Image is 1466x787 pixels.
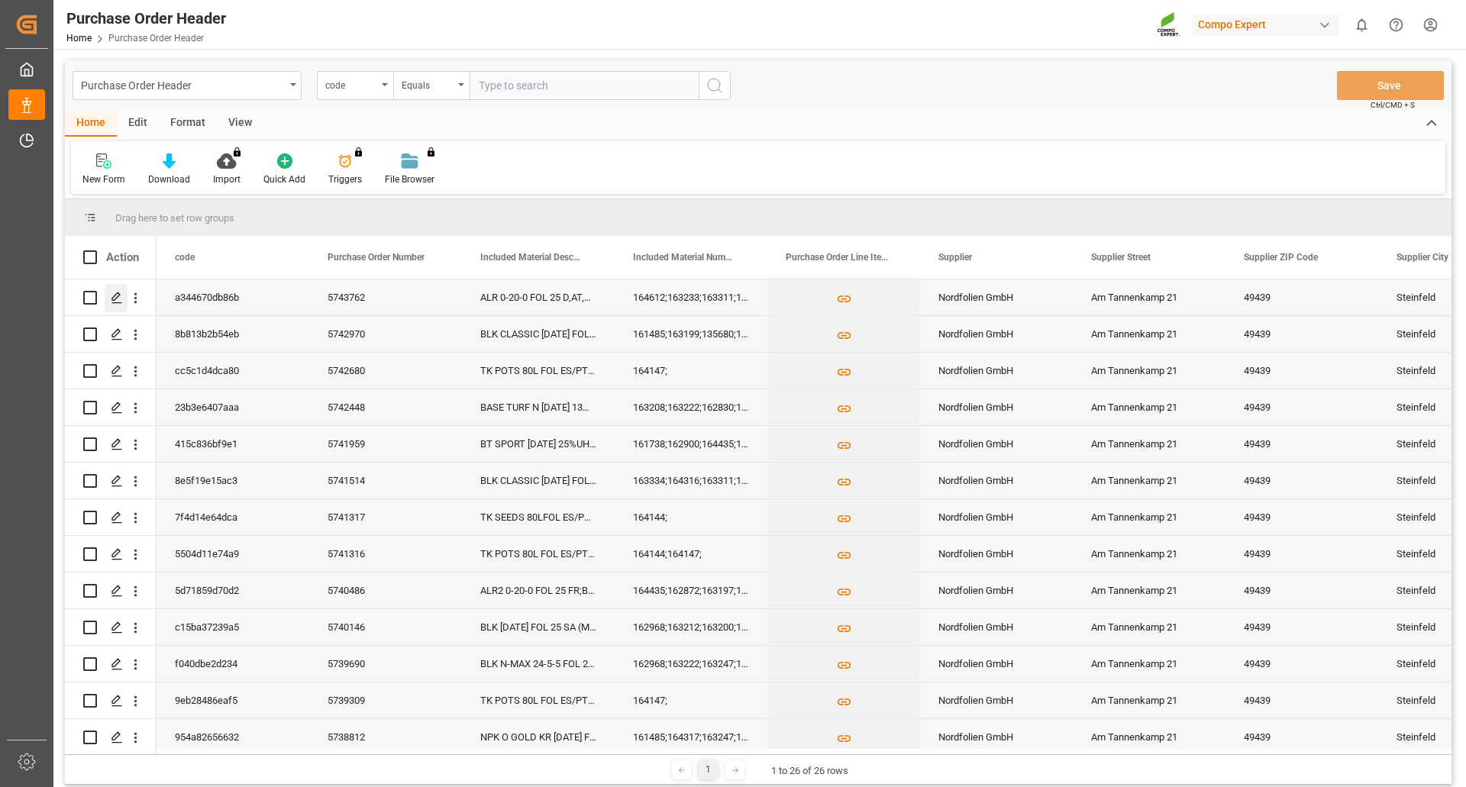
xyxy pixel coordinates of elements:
span: Supplier City [1397,252,1448,263]
div: Press SPACE to select this row. [65,646,157,682]
span: Drag here to set row groups [115,212,234,224]
div: 49439 [1225,682,1378,718]
div: 8b813b2b54eb [157,316,309,352]
input: Type to search [470,71,699,100]
div: 1 [699,760,718,779]
div: BLK CLASSIC [DATE] FOL 50 INT (MSE);BLK CLASSIC [DATE] FOL 50 OMN;BLK PREMIUM [DATE] FOL 25 D,EN,... [462,316,615,352]
div: Nordfolien GmbH [920,573,1073,608]
button: Help Center [1379,8,1413,42]
div: 164147; [615,682,767,718]
div: 49439 [1225,426,1378,462]
div: Am Tannenkamp 21 [1073,389,1225,425]
div: Quick Add [263,173,305,186]
span: Included Material Description [480,252,583,263]
div: Am Tannenkamp 21 [1073,463,1225,498]
div: BT SPORT [DATE] 25%UH 3M FOL 25 INT MSE;ENF FAIRWAYS [DATE] FOL 25 INT, MSE;EST TE-MAX BS KR 11-4... [462,426,615,462]
div: View [217,111,263,137]
div: 5741317 [309,499,462,535]
div: Nordfolien GmbH [920,719,1073,755]
div: 5741959 [309,426,462,462]
div: Nordfolien GmbH [920,499,1073,535]
div: 163208;163222;162830;163241;162872; [615,389,767,425]
span: Supplier [938,252,972,263]
div: TK POTS 80L FOL ES/PT/GR/TK; [462,353,615,389]
div: Am Tannenkamp 21 [1073,279,1225,315]
div: 5739309 [309,682,462,718]
div: 5739690 [309,646,462,682]
div: Am Tannenkamp 21 [1073,646,1225,682]
button: show 0 new notifications [1345,8,1379,42]
div: 164612;163233;163311;163340;163213;164389;164596;162968;162864;162872;163187; [615,279,767,315]
div: 49439 [1225,573,1378,608]
div: 1 to 26 of 26 rows [771,763,848,779]
div: 49439 [1225,279,1378,315]
div: Am Tannenkamp 21 [1073,316,1225,352]
div: TK POTS 80L FOL ES/PT/GR/TK; [462,682,615,718]
button: open menu [317,71,393,100]
div: Press SPACE to select this row. [65,353,157,389]
div: 161485;164317;163247;162895;162900;163330;163334; [615,719,767,755]
div: 162968;163212;163200;161942;164540;163233;163879;162723;163340;162830;163334; [615,609,767,645]
div: 49439 [1225,316,1378,352]
div: Nordfolien GmbH [920,536,1073,572]
div: 5d71859d70d2 [157,573,309,608]
div: 5504d11e74a9 [157,536,309,572]
div: Download [148,173,190,186]
div: Nordfolien GmbH [920,316,1073,352]
div: 5741316 [309,536,462,572]
button: open menu [73,71,302,100]
button: open menu [393,71,470,100]
div: a344670db86b [157,279,309,315]
div: 49439 [1225,646,1378,682]
div: 164144;164147; [615,536,767,572]
div: 8e5f19e15ac3 [157,463,309,498]
div: New Form [82,173,125,186]
div: 164147; [615,353,767,389]
div: 49439 [1225,353,1378,389]
div: Press SPACE to select this row. [65,719,157,756]
div: ALR 0-20-0 FOL 25 D,AT,CH,EN,BLN;BLK CLASSIC [DATE] FOL 25 D,EN,FR,NL,PL;BLK CLASSIC [DATE] FOL 2... [462,279,615,315]
div: 49439 [1225,609,1378,645]
div: 49439 [1225,463,1378,498]
div: Edit [117,111,159,137]
div: Press SPACE to select this row. [65,499,157,536]
div: Press SPACE to select this row. [65,463,157,499]
div: Press SPACE to select this row. [65,426,157,463]
div: Nordfolien GmbH [920,682,1073,718]
div: f040dbe2d234 [157,646,309,682]
div: code [325,75,377,92]
div: Press SPACE to select this row. [65,682,157,719]
div: Am Tannenkamp 21 [1073,573,1225,608]
img: Screenshot%202023-09-29%20at%2010.02.21.png_1712312052.png [1157,11,1181,38]
button: Compo Expert [1192,10,1345,39]
span: Supplier Street [1091,252,1151,263]
div: Press SPACE to select this row. [65,609,157,646]
div: Am Tannenkamp 21 [1073,426,1225,462]
div: Press SPACE to select this row. [65,316,157,353]
div: 5738812 [309,719,462,755]
div: Nordfolien GmbH [920,279,1073,315]
div: Am Tannenkamp 21 [1073,536,1225,572]
div: 5741514 [309,463,462,498]
div: 23b3e6407aaa [157,389,309,425]
span: Purchase Order Number [328,252,425,263]
div: Am Tannenkamp 21 [1073,609,1225,645]
span: Ctrl/CMD + S [1371,99,1415,111]
div: NPK O GOLD KR [DATE] FOL 25 IT;NTC CLASSIC [DATE] FOL 25 D,EN,PL;NTC Classic [DATE] FOL 25 WW;NTC... [462,719,615,755]
span: Included Material Numbers [633,252,735,263]
div: 164144; [615,499,767,535]
div: Compo Expert [1192,14,1338,36]
div: Nordfolien GmbH [920,463,1073,498]
div: Am Tannenkamp 21 [1073,682,1225,718]
div: 163334;164316;163311;162900;163208;163200;163300; [615,463,767,498]
div: 7f4d14e64dca [157,499,309,535]
div: 49439 [1225,389,1378,425]
div: Home [65,111,117,137]
div: BASE TURF N [DATE] 13%UH 3M FOL INT;BLK [DATE] FOL 25 SA (MSE);BLK CLASSIC [DATE] FOL 50 INT (MSE... [462,389,615,425]
div: 49439 [1225,536,1378,572]
span: Supplier ZIP Code [1244,252,1318,263]
div: BLK [DATE] FOL 25 SA (MSE);BLK N-MAX 24-5-5 FOL 25 INT (MSE);DTC 12 [GEOGRAPHIC_DATA] [DATE] 20%U... [462,609,615,645]
div: 415c836bf9e1 [157,426,309,462]
div: 9eb28486eaf5 [157,682,309,718]
div: Nordfolien GmbH [920,609,1073,645]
